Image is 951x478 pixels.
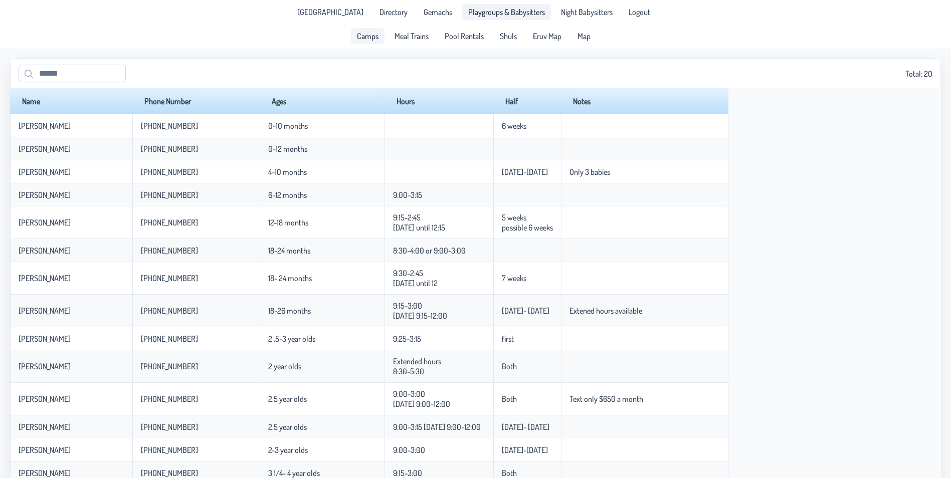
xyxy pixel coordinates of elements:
li: Directory [373,4,414,20]
th: Ages [260,88,385,114]
p-celleditor: [PERSON_NAME] [19,167,71,177]
p-celleditor: 9:30-2:45 [DATE] until 12 [393,268,438,288]
p-celleditor: 2-3 year olds [268,445,308,455]
th: Name [10,88,132,114]
a: Night Babysitters [555,4,619,20]
span: Eruv Map [533,32,561,40]
p-celleditor: [PERSON_NAME] [19,361,71,371]
p-celleditor: Extended hours 8:30-5:30 [393,356,441,376]
span: Meal Trains [395,32,429,40]
p-celleditor: [PHONE_NUMBER] [141,246,198,256]
a: Playgroups & Babysitters [462,4,551,20]
p-celleditor: [PERSON_NAME] [19,445,71,455]
p-celleditor: [PERSON_NAME] [19,468,71,478]
p-celleditor: [DATE]- [DATE] [502,422,549,432]
span: Logout [629,8,650,16]
p-celleditor: [DATE]-[DATE] [502,445,548,455]
a: Map [572,28,597,44]
p-celleditor: 2 .5-3 year olds [268,334,315,344]
p-celleditor: 9:00-3:15 [393,190,422,200]
p-celleditor: Both [502,468,517,478]
p-celleditor: 9:25-3:15 [393,334,421,344]
p-celleditor: Extened hours available [569,306,642,316]
li: Pine Lake Park [291,4,369,20]
p-celleditor: 9:15-3:00 [DATE] 9:15-12:00 [393,301,447,321]
span: Pool Rentals [445,32,484,40]
th: Phone Number [132,88,260,114]
p-celleditor: [PHONE_NUMBER] [141,144,198,154]
p-celleditor: 6-12 months [268,190,307,200]
p-celleditor: [DATE]-[DATE] [502,167,548,177]
p-celleditor: 9:00-3:15 [DATE] 9:00-12:00 [393,422,481,432]
p-celleditor: [PHONE_NUMBER] [141,445,198,455]
p-celleditor: 0-12 months [268,144,307,154]
span: [GEOGRAPHIC_DATA] [297,8,363,16]
span: Playgroups & Babysitters [468,8,545,16]
p-celleditor: [PERSON_NAME] [19,422,71,432]
p-celleditor: 18-24 months [268,246,310,256]
p-celleditor: 5 weeks possible 6 weeks [502,212,553,232]
p-celleditor: [DATE]- [DATE] [502,306,549,316]
p-celleditor: 9:00-3:00 [DATE] 9:00-12:00 [393,389,450,409]
p-celleditor: 2.5 year olds [268,422,307,432]
p-celleditor: 2.5 year olds [268,394,307,404]
p-celleditor: 9:15-3:00 [393,468,422,478]
p-celleditor: [PHONE_NUMBER] [141,361,198,371]
p-celleditor: [PERSON_NAME] [19,144,71,154]
p-celleditor: [PERSON_NAME] [19,306,71,316]
li: Logout [623,4,656,20]
div: Total: 20 [19,65,932,82]
p-celleditor: 18- 24 months [268,273,312,283]
span: Directory [379,8,408,16]
span: Shuls [500,32,517,40]
p-celleditor: Both [502,394,517,404]
p-celleditor: [PERSON_NAME] [19,246,71,256]
p-celleditor: first [502,334,514,344]
li: Gemachs [418,4,458,20]
a: Pool Rentals [439,28,490,44]
p-celleditor: 2 year olds [268,361,301,371]
p-celleditor: Only 3 babies [569,167,610,177]
p-celleditor: 8:30-4:00 or 9:00-3:00 [393,246,466,256]
p-celleditor: [PHONE_NUMBER] [141,190,198,200]
a: Camps [351,28,385,44]
a: Shuls [494,28,523,44]
p-celleditor: [PHONE_NUMBER] [141,468,198,478]
p-celleditor: [PHONE_NUMBER] [141,422,198,432]
p-celleditor: [PHONE_NUMBER] [141,306,198,316]
span: Gemachs [424,8,452,16]
p-celleditor: [PERSON_NAME] [19,121,71,131]
th: Notes [561,88,728,114]
p-celleditor: [PERSON_NAME] [19,394,71,404]
a: Meal Trains [389,28,435,44]
p-celleditor: [PHONE_NUMBER] [141,394,198,404]
p-celleditor: 12-18 months [268,217,308,227]
p-celleditor: 4-10 months [268,167,307,177]
span: Map [578,32,591,40]
p-celleditor: 7 weeks [502,273,526,283]
p-celleditor: 6 weeks [502,121,526,131]
p-celleditor: [PHONE_NUMBER] [141,167,198,177]
th: Hours [385,88,493,114]
span: Camps [357,32,378,40]
p-celleditor: [PHONE_NUMBER] [141,334,198,344]
p-celleditor: [PERSON_NAME] [19,217,71,227]
p-celleditor: 9:00-3:00 [393,445,425,455]
p-celleditor: 0-10 months [268,121,308,131]
p-celleditor: 18-26 months [268,306,311,316]
p-celleditor: [PHONE_NUMBER] [141,217,198,227]
p-celleditor: Both [502,361,517,371]
th: Half [493,88,561,114]
a: Eruv Map [527,28,567,44]
p-celleditor: [PHONE_NUMBER] [141,121,198,131]
p-celleditor: 3 1/4- 4 year olds [268,468,320,478]
p-celleditor: 9:15-2:45 [DATE] until 12:15 [393,212,445,232]
p-celleditor: [PERSON_NAME] [19,190,71,200]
